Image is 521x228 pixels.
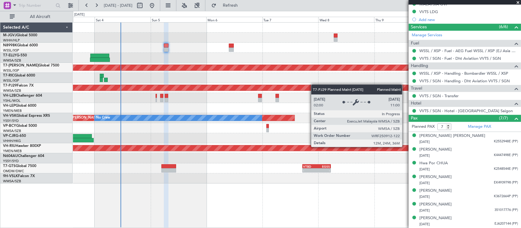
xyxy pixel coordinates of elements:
div: Add new [419,17,518,22]
span: [DATE] [419,222,430,226]
span: [DATE] - [DATE] [104,3,132,8]
div: Mon 6 [206,17,262,22]
span: Services [411,24,427,31]
a: VP-CJRG-650 [3,134,26,138]
a: WSSL/XSP [3,68,19,73]
a: VH-LEPGlobal 6000 [3,104,36,108]
a: VVTS / SGN - Transfer [419,93,459,98]
span: [DATE] [419,194,430,199]
label: Planned PAX [412,124,435,130]
a: WSSL / XSP - Handling - Bombardier WSSL / XSP [419,71,508,76]
div: [PERSON_NAME] [419,174,452,180]
a: WMSA/SZB [3,88,21,93]
a: YSSY/SYD [3,119,19,123]
span: [DATE] [419,167,430,172]
span: (7/7) [499,115,508,121]
a: 9H-VSLKFalcon 7X [3,174,35,178]
span: T7-[PERSON_NAME] [3,64,38,67]
span: VH-LEP [3,104,16,108]
a: WMSA/SZB [3,129,21,133]
a: T7-PJ29Falcon 7X [3,84,34,87]
a: T7-GTSGlobal 7500 [3,164,36,168]
span: M-JGVJ [3,34,16,37]
input: Trip Number [19,1,54,10]
a: T7-[PERSON_NAME]Global 7500 [3,64,59,67]
span: T7-ELLY [3,54,16,57]
div: EGSS [317,165,330,168]
a: VH-L2BChallenger 604 [3,94,42,98]
a: N604AUChallenger 604 [3,154,44,158]
div: [DATE] [74,12,85,17]
a: VP-BCYGlobal 5000 [3,124,37,128]
span: VH-VSK [3,114,16,118]
a: VVTS / SGN - Handling - Dht Aviation VVTS / SGN [419,78,510,84]
div: [PERSON_NAME] [419,201,452,208]
span: VH-RIU [3,144,16,148]
a: YMEN/MEB [3,149,22,153]
a: OMDW/DWC [3,169,24,173]
a: YMEN/MEB [3,109,22,113]
a: WSSL/XSP [3,48,19,53]
a: VH-RIUHawker 800XP [3,144,41,148]
div: - [317,169,330,172]
span: K2548544E (PP) [494,166,518,172]
a: YSHL/WOL [3,98,20,103]
button: All Aircraft [7,12,66,22]
span: K2552948E (PP) [494,139,518,144]
div: [PERSON_NAME] [419,147,452,153]
span: K4447498E (PP) [494,153,518,158]
div: No Crew [96,113,110,123]
div: - [303,169,317,172]
div: [PERSON_NAME] [419,215,452,221]
a: M-JGVJGlobal 5000 [3,34,37,37]
span: N8998K [3,44,17,47]
span: [DATE] [419,181,430,185]
a: N8998KGlobal 6000 [3,44,38,47]
div: VVTS LDG [419,9,438,14]
a: WSSL/XSP [3,78,19,83]
span: [DATE] [419,140,430,144]
span: (6/6) [499,23,508,30]
div: Thu 9 [374,17,430,22]
span: Handling [411,62,428,69]
div: Sun 5 [150,17,206,22]
a: Manage PAX [468,124,491,130]
button: Refresh [208,1,245,10]
span: EK4939798 (PP) [494,180,518,185]
span: VP-BCY [3,124,16,128]
a: WIHH/HLP [3,38,20,43]
span: [DATE] [419,208,430,213]
a: VVTS / SGN - Fuel - Dht Aviation VVTS / SGN [419,56,501,61]
div: VTBD [303,165,317,168]
span: K3672664P (PP) [494,194,518,199]
a: WSSL / XSP - Fuel - AEG Fuel WSSL / XSP (EJ Asia Only) [419,48,518,53]
span: T7-RIC [3,74,14,77]
span: T7-PJ29 [3,84,17,87]
div: Hwa Por CHUA [419,160,448,166]
a: WMSA/SZB [3,58,21,63]
div: Sat 4 [95,17,150,22]
span: Refresh [218,3,243,8]
span: All Aircraft [16,15,64,19]
a: WMSA/SZB [3,179,21,183]
div: Tue 7 [262,17,318,22]
div: [PERSON_NAME] [PERSON_NAME] [419,133,485,139]
span: Travel [411,85,422,92]
span: EJ6207144 (PP) [494,221,518,226]
span: Hotel [411,100,421,107]
a: T7-RICGlobal 6000 [3,74,35,77]
span: Fuel [411,40,419,47]
a: YSSY/SYD [3,159,19,163]
div: Wed 8 [318,17,374,22]
div: [PERSON_NAME] [419,188,452,194]
span: 351017776 (PP) [494,208,518,213]
a: Manage Services [412,32,442,38]
a: VVTS / SGN - Hotel - [GEOGRAPHIC_DATA] Saigon [419,108,513,113]
span: [DATE] [419,153,430,158]
span: VP-CJR [3,134,16,138]
span: Pax [411,115,418,122]
span: 9H-VSLK [3,174,18,178]
span: VH-L2B [3,94,16,98]
a: T7-ELLYG-550 [3,54,27,57]
span: N604AU [3,154,18,158]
